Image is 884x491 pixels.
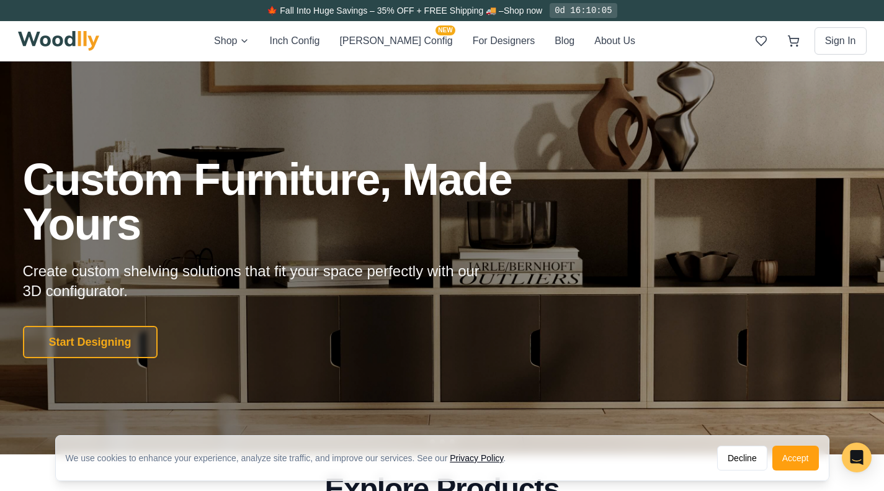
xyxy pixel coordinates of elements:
button: Sign In [815,27,867,55]
span: NEW [435,25,455,35]
div: 0d 16:10:05 [550,3,617,18]
div: We use cookies to enhance your experience, analyze site traffic, and improve our services. See our . [66,452,516,464]
button: About Us [594,33,635,49]
button: [PERSON_NAME] ConfigNEW [339,33,452,49]
button: Decline [717,446,767,471]
button: For Designers [473,33,535,49]
button: Accept [772,446,819,471]
span: 🍁 Fall Into Huge Savings – 35% OFF + FREE Shipping 🚚 – [267,6,503,16]
h1: Custom Furniture, Made Yours [23,157,579,246]
button: Inch Config [269,33,319,49]
a: Privacy Policy [450,453,503,463]
img: Woodlly [18,31,100,51]
button: Blog [555,33,574,49]
p: Create custom shelving solutions that fit your space perfectly with our 3D configurator. [23,261,499,301]
button: Shop [214,33,249,49]
a: Shop now [504,6,542,16]
button: Start Designing [23,326,158,358]
div: Open Intercom Messenger [842,443,872,472]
